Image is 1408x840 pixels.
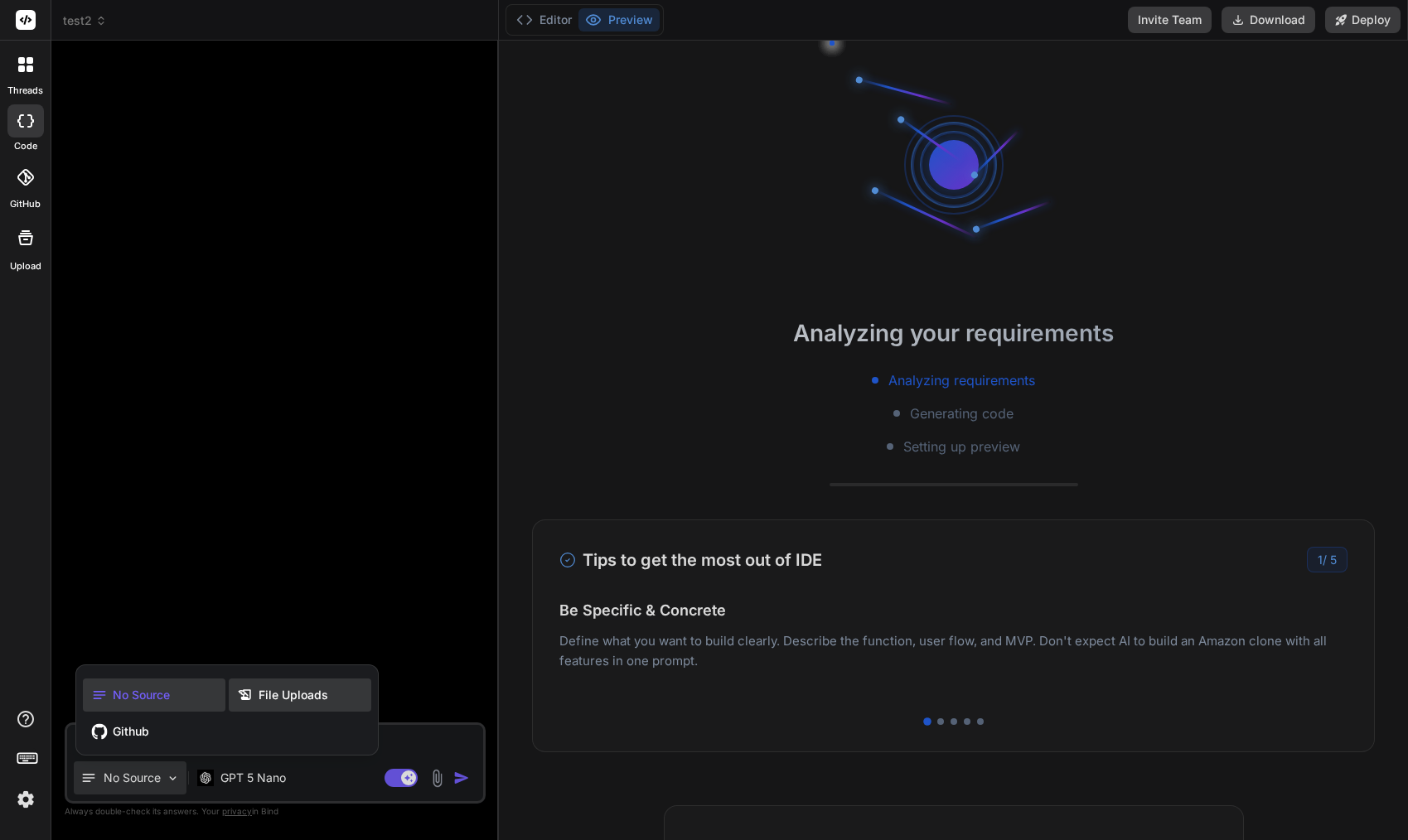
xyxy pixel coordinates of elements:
[7,84,43,98] label: threads
[10,197,41,211] label: GitHub
[10,259,41,273] label: Upload
[113,723,149,740] span: Github
[12,785,40,813] img: settings
[14,139,37,153] label: code
[113,687,170,703] span: No Source
[259,687,328,703] span: File Uploads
